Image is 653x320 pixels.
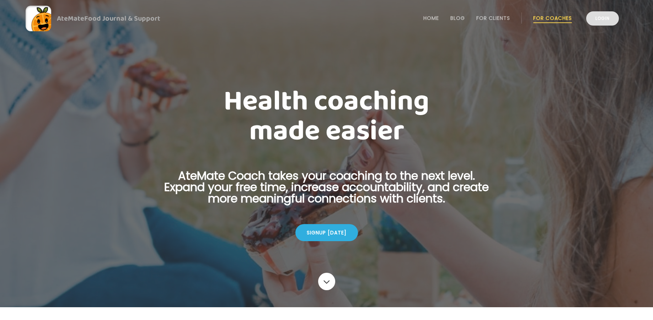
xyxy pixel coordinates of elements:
a: Home [423,15,439,21]
p: AteMate Coach takes your coaching to the next level. Expand your free time, increase accountabili... [153,170,500,213]
a: For Coaches [533,15,572,21]
a: For Clients [476,15,510,21]
div: AteMate [51,13,160,24]
a: Blog [450,15,465,21]
a: Login [586,11,619,26]
h1: Health coaching made easier [153,87,500,146]
div: Signup [DATE] [295,224,358,241]
span: Food Journal & Support [84,13,160,24]
a: AteMateFood Journal & Support [26,6,627,31]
